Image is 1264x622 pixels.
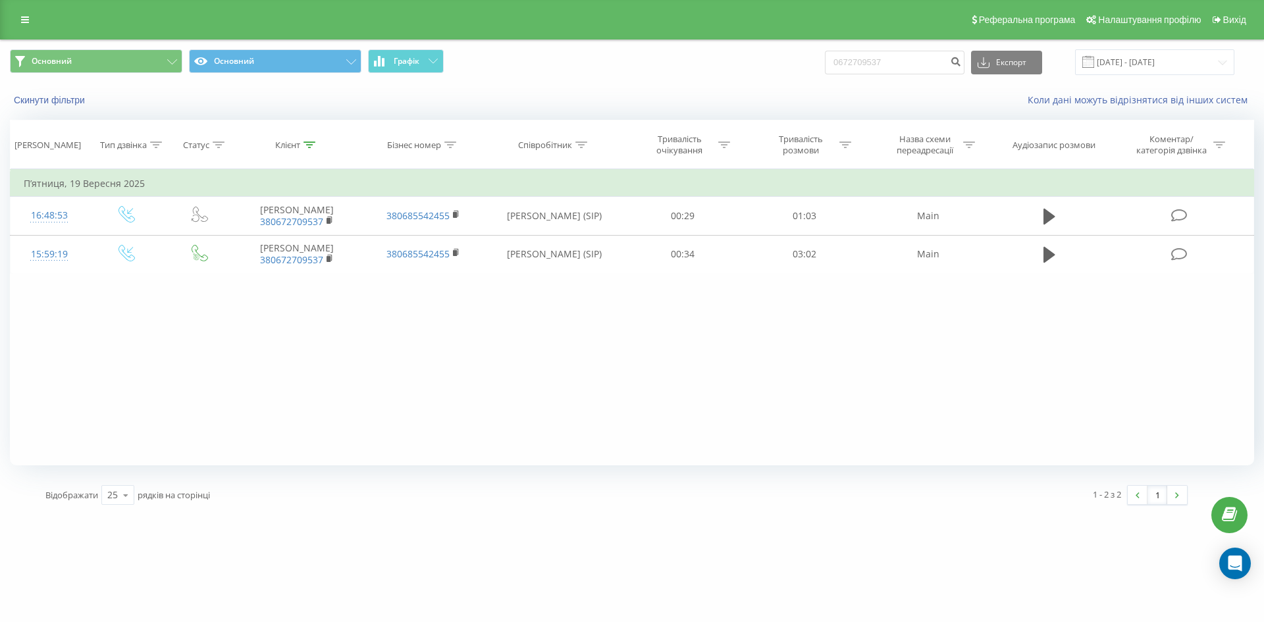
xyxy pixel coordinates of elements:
[1093,488,1121,501] div: 1 - 2 з 2
[825,51,964,74] input: Пошук за номером
[234,197,360,235] td: [PERSON_NAME]
[368,49,444,73] button: Графік
[766,134,836,156] div: Тривалість розмови
[865,235,991,273] td: Main
[486,235,622,273] td: [PERSON_NAME] (SIP)
[14,140,81,151] div: [PERSON_NAME]
[386,247,450,260] a: 380685542455
[486,197,622,235] td: [PERSON_NAME] (SIP)
[138,489,210,501] span: рядків на сторінці
[979,14,1076,25] span: Реферальна програма
[260,253,323,266] a: 380672709537
[24,242,75,267] div: 15:59:19
[865,197,991,235] td: Main
[100,140,147,151] div: Тип дзвінка
[11,170,1254,197] td: П’ятниця, 19 Вересня 2025
[971,51,1042,74] button: Експорт
[107,488,118,502] div: 25
[743,235,864,273] td: 03:02
[889,134,960,156] div: Назва схеми переадресації
[1219,548,1251,579] div: Open Intercom Messenger
[1028,93,1254,106] a: Коли дані можуть відрізнятися вiд інших систем
[386,209,450,222] a: 380685542455
[622,235,743,273] td: 00:34
[387,140,441,151] div: Бізнес номер
[645,134,715,156] div: Тривалість очікування
[24,203,75,228] div: 16:48:53
[183,140,209,151] div: Статус
[394,57,419,66] span: Графік
[45,489,98,501] span: Відображати
[1133,134,1210,156] div: Коментар/категорія дзвінка
[1147,486,1167,504] a: 1
[1013,140,1095,151] div: Аудіозапис розмови
[1223,14,1246,25] span: Вихід
[234,235,360,273] td: [PERSON_NAME]
[622,197,743,235] td: 00:29
[10,49,182,73] button: Основний
[743,197,864,235] td: 01:03
[1098,14,1201,25] span: Налаштування профілю
[10,94,92,106] button: Скинути фільтри
[32,56,72,66] span: Основний
[518,140,572,151] div: Співробітник
[260,215,323,228] a: 380672709537
[189,49,361,73] button: Основний
[275,140,300,151] div: Клієнт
